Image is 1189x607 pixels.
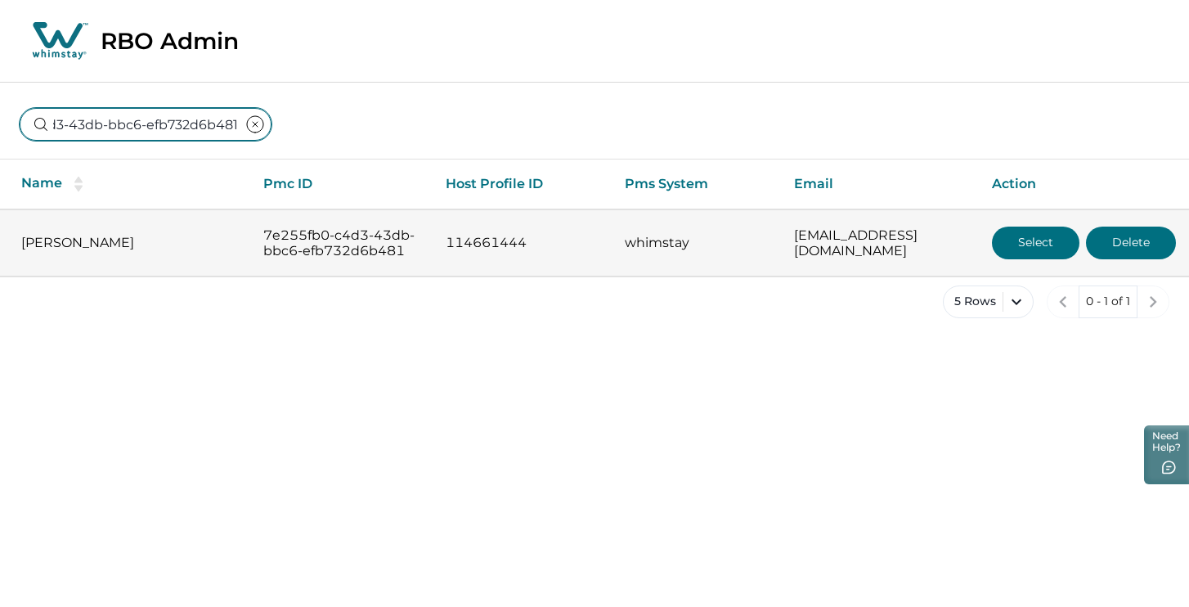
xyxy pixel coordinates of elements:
[1086,227,1176,259] button: Delete
[1137,286,1169,318] button: next page
[979,160,1189,209] th: Action
[62,176,95,192] button: sorting
[20,108,271,141] input: Search by pmc name
[446,235,599,251] p: 114661444
[794,227,966,259] p: [EMAIL_ADDRESS][DOMAIN_NAME]
[263,227,420,259] p: 7e255fb0-c4d3-43db-bbc6-efb732d6b481
[1047,286,1079,318] button: previous page
[781,160,979,209] th: Email
[250,160,433,209] th: Pmc ID
[612,160,781,209] th: Pms System
[625,235,768,251] p: whimstay
[943,286,1034,318] button: 5 Rows
[433,160,612,209] th: Host Profile ID
[992,227,1079,259] button: Select
[1086,294,1130,310] p: 0 - 1 of 1
[1079,286,1137,318] button: 0 - 1 of 1
[21,235,237,251] p: [PERSON_NAME]
[101,27,239,55] p: RBO Admin
[239,108,271,141] button: clear input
